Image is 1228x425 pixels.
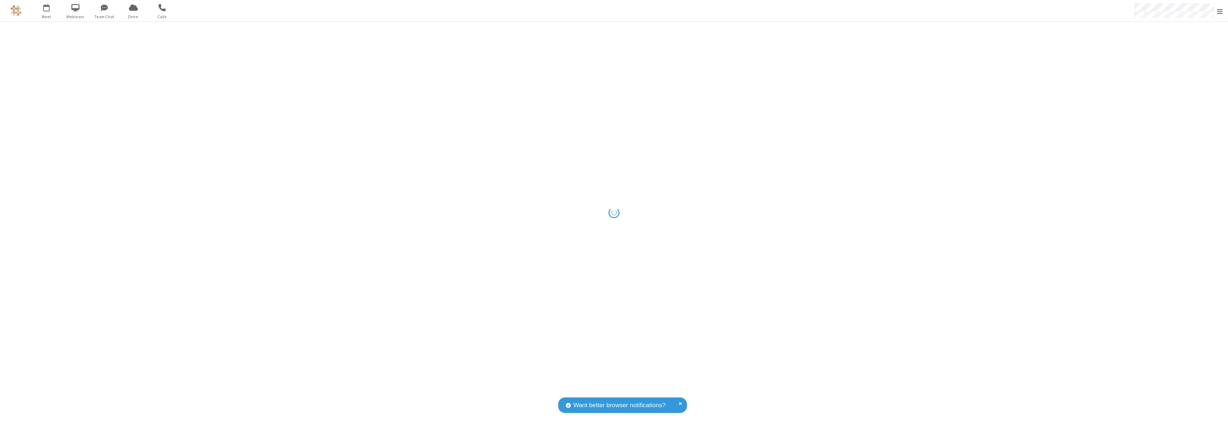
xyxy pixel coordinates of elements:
[33,14,60,20] span: Meet
[91,14,118,20] span: Team Chat
[11,5,21,16] img: QA Selenium DO NOT DELETE OR CHANGE
[573,401,665,410] span: Want better browser notifications?
[149,14,176,20] span: Calls
[62,14,89,20] span: Webinars
[120,14,147,20] span: Drive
